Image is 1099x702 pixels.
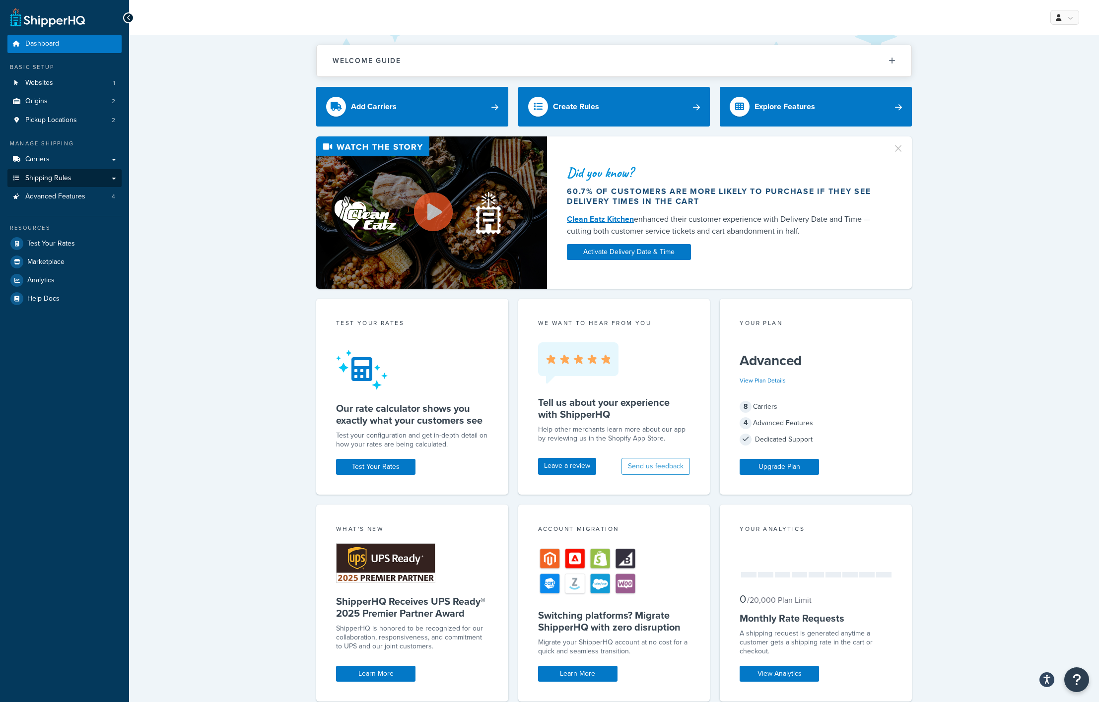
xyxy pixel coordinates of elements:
[538,396,690,420] h5: Tell us about your experience with ShipperHQ
[567,213,881,237] div: enhanced their customer experience with Delivery Date and Time — cutting both customer service ti...
[27,258,65,266] span: Marketplace
[740,416,892,430] div: Advanced Features
[336,402,488,426] h5: Our rate calculator shows you exactly what your customers see
[518,87,710,127] a: Create Rules
[7,224,122,232] div: Resources
[538,609,690,633] h5: Switching platforms? Migrate ShipperHQ with zero disruption
[27,240,75,248] span: Test Your Rates
[538,638,690,656] div: Migrate your ShipperHQ account at no cost for a quick and seamless transition.
[720,87,912,127] a: Explore Features
[27,276,55,285] span: Analytics
[25,79,53,87] span: Websites
[740,612,892,624] h5: Monthly Rate Requests
[755,100,815,114] div: Explore Features
[336,624,488,651] p: ShipperHQ is honored to be recognized for our collaboration, responsiveness, and commitment to UP...
[333,57,401,64] h2: Welcome Guide
[740,433,892,447] div: Dedicated Support
[7,111,122,129] li: Pickup Locations
[567,244,691,260] a: Activate Delivery Date & Time
[7,271,122,289] a: Analytics
[7,169,122,188] a: Shipping Rules
[317,45,911,76] button: Welcome Guide
[336,459,415,475] a: Test Your Rates
[336,431,488,449] div: Test your configuration and get in-depth detail on how your rates are being calculated.
[553,100,599,114] div: Create Rules
[7,35,122,53] a: Dashboard
[538,425,690,443] p: Help other merchants learn more about our app by reviewing us in the Shopify App Store.
[7,150,122,169] a: Carriers
[7,235,122,253] a: Test Your Rates
[740,591,746,607] span: 0
[336,319,488,330] div: Test your rates
[567,166,881,180] div: Did you know?
[740,376,786,385] a: View Plan Details
[740,459,819,475] a: Upgrade Plan
[25,155,50,164] span: Carriers
[7,188,122,206] a: Advanced Features4
[7,188,122,206] li: Advanced Features
[621,458,690,475] button: Send us feedback
[7,253,122,271] a: Marketplace
[112,192,115,201] span: 4
[740,629,892,656] div: A shipping request is generated anytime a customer gets a shipping rate in the cart or checkout.
[567,213,634,225] a: Clean Eatz Kitchen
[25,174,71,183] span: Shipping Rules
[316,136,547,289] img: Video thumbnail
[7,290,122,308] a: Help Docs
[7,92,122,111] li: Origins
[567,187,881,206] div: 60.7% of customers are more likely to purchase if they see delivery times in the cart
[740,401,752,413] span: 8
[7,139,122,148] div: Manage Shipping
[747,594,812,606] small: / 20,000 Plan Limit
[740,524,892,536] div: Your Analytics
[740,319,892,330] div: Your Plan
[25,192,85,201] span: Advanced Features
[7,111,122,129] a: Pickup Locations2
[7,92,122,111] a: Origins2
[7,63,122,71] div: Basic Setup
[7,74,122,92] a: Websites1
[538,319,690,327] p: we want to hear from you
[538,458,596,475] a: Leave a review
[740,417,752,429] span: 4
[25,97,48,106] span: Origins
[336,524,488,536] div: What's New
[336,595,488,619] h5: ShipperHQ Receives UPS Ready® 2025 Premier Partner Award
[336,666,415,682] a: Learn More
[112,97,115,106] span: 2
[113,79,115,87] span: 1
[112,116,115,125] span: 2
[538,666,618,682] a: Learn More
[351,100,397,114] div: Add Carriers
[740,666,819,682] a: View Analytics
[1064,667,1089,692] button: Open Resource Center
[538,524,690,536] div: Account Migration
[740,353,892,369] h5: Advanced
[740,400,892,414] div: Carriers
[25,116,77,125] span: Pickup Locations
[316,87,508,127] a: Add Carriers
[7,74,122,92] li: Websites
[27,295,60,303] span: Help Docs
[25,40,59,48] span: Dashboard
